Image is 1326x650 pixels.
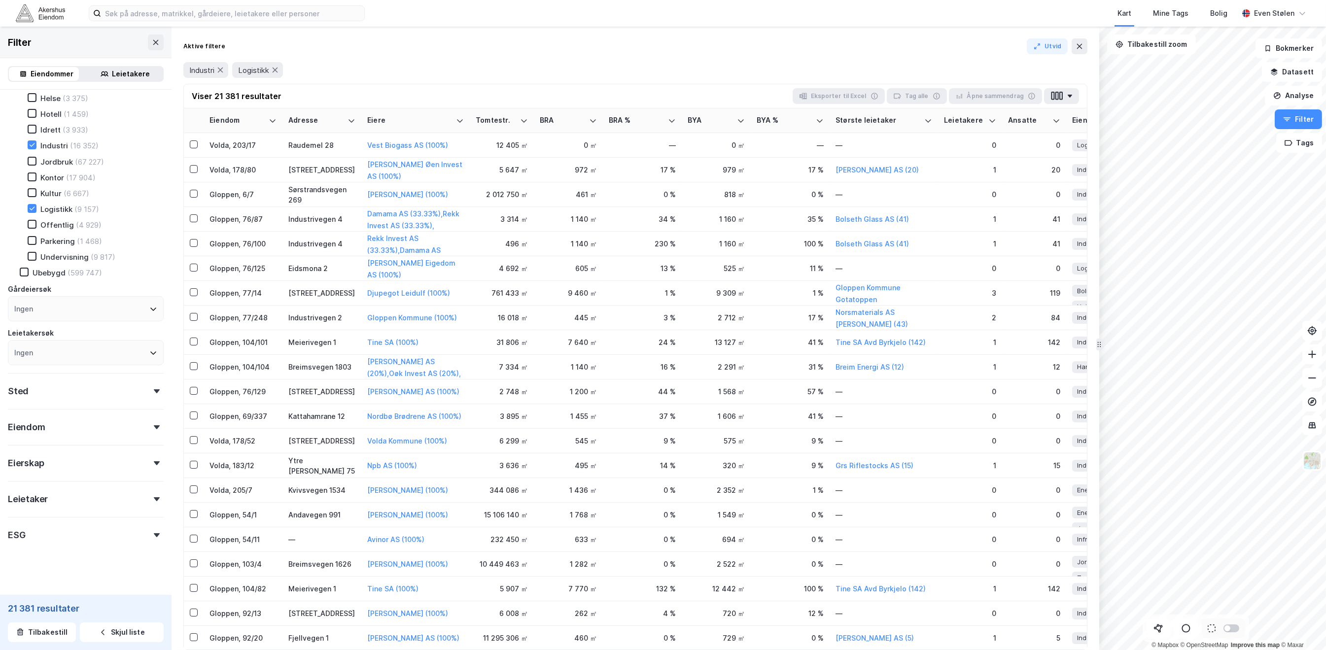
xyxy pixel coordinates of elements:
div: 1 [944,633,996,643]
span: Industri [1077,411,1100,421]
div: 119 [1008,288,1060,298]
div: 0 [1008,140,1060,150]
div: 17 % [757,165,824,175]
div: 1 282 ㎡ [540,559,597,569]
div: 0 % [609,189,676,200]
div: Tomtestr. [476,116,516,125]
div: Leietakere [944,116,984,125]
div: Gloppen, 54/11 [209,534,277,545]
div: Idrett [40,125,61,135]
div: 17 % [757,312,824,323]
div: 1 [944,362,996,372]
span: Industri [1077,189,1100,200]
div: Eiere [367,116,452,125]
div: 9 460 ㎡ [540,288,597,298]
div: Ansatte [1008,116,1048,125]
div: Undervisning [40,252,89,262]
div: 1 160 ㎡ [688,239,745,249]
div: 0 [1008,608,1060,618]
iframe: Chat Widget [1277,603,1326,650]
div: Ytre [PERSON_NAME] 75 [288,455,355,476]
div: 1 568 ㎡ [688,386,745,397]
div: (1 468) [77,237,102,246]
div: 35 % [757,214,824,224]
div: Kontrollprogram for chat [1277,603,1326,650]
div: 0 [1008,386,1060,397]
div: Gloppen, 104/101 [209,337,277,347]
button: Bokmerker [1256,38,1322,58]
div: 460 ㎡ [540,633,597,643]
div: Mine Tags [1153,7,1188,19]
div: (3 375) [63,94,88,103]
div: — [836,436,932,446]
div: (6 667) [64,189,89,198]
div: 3 [944,288,996,298]
div: 1 % [757,485,824,495]
div: (9 157) [74,205,99,214]
div: 729 ㎡ [688,633,745,643]
div: 7 640 ㎡ [540,337,597,347]
span: Industri [1077,460,1100,471]
div: 0 ㎡ [688,140,745,150]
div: 1 % [609,288,676,298]
div: 6 008 ㎡ [476,608,528,618]
div: 320 ㎡ [688,460,745,471]
div: 34 % [609,214,676,224]
div: 2 291 ㎡ [688,362,745,372]
div: 3 % [609,312,676,323]
div: Gloppen, 92/20 [209,633,277,643]
div: (3 933) [63,125,88,135]
div: 12 [1008,362,1060,372]
div: 1 768 ㎡ [540,510,597,520]
div: 57 % [757,386,824,397]
div: Ingen [14,303,33,315]
img: Z [1303,451,1322,470]
div: Sted [8,385,29,397]
div: 1 [944,583,996,594]
div: — [836,608,932,618]
div: Helse [40,94,61,103]
div: 13 127 ㎡ [688,337,745,347]
div: 15 [1008,460,1060,471]
div: Kvivsvegen 1534 [288,485,355,495]
div: — [836,140,932,150]
div: 461 ㎡ [540,189,597,200]
div: Gloppen, 69/337 [209,411,277,421]
div: 1 [944,337,996,347]
div: 0 [944,140,996,150]
button: Tags [1276,133,1322,153]
span: Industri [1077,583,1100,594]
button: Tilbakestill zoom [1107,34,1196,54]
span: Industri [1077,633,1100,643]
div: 12 405 ㎡ [476,140,528,150]
div: 3 895 ㎡ [476,411,528,421]
div: [STREET_ADDRESS] [288,165,355,175]
div: 720 ㎡ [688,608,745,618]
div: 20 [1008,165,1060,175]
div: 44 % [609,386,676,397]
button: Filter [1275,109,1322,129]
div: 7 334 ㎡ [476,362,528,372]
div: 262 ㎡ [540,608,597,618]
span: Industri [1077,337,1100,347]
div: Sørstrandsvegen 269 [288,184,355,205]
span: Tomannsbolig [1077,573,1120,583]
input: Søk på adresse, matrikkel, gårdeiere, leietakere eller personer [101,6,364,21]
div: — [836,189,932,200]
div: 11 295 306 ㎡ [476,633,528,643]
span: Logistikk [238,66,269,75]
div: 0 % [609,485,676,495]
div: Leietakere [112,68,150,80]
span: Industri [1077,214,1100,224]
div: 2 [944,312,996,323]
div: 37 % [609,411,676,421]
div: 0 [944,436,996,446]
div: 0 [944,559,996,569]
div: 818 ㎡ [688,189,745,200]
div: (599 747) [68,268,102,277]
div: 0 % [609,510,676,520]
button: Tilbakestill [8,622,76,642]
div: Meierivegen 1 [288,337,355,347]
span: Industri [1077,239,1100,249]
button: Utvid [1027,38,1068,54]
